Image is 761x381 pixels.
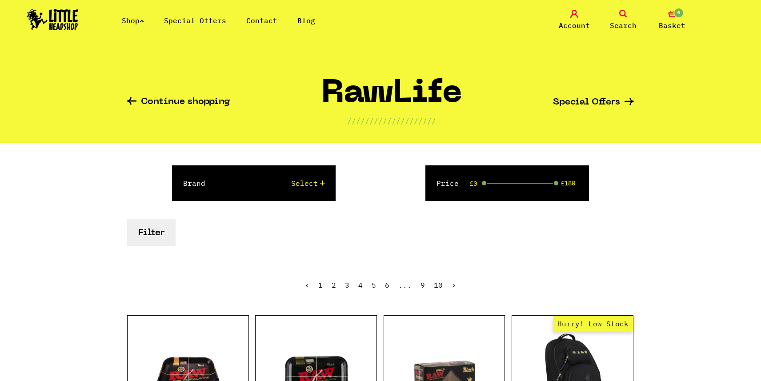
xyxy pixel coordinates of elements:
[398,281,412,289] span: ...
[332,281,336,289] span: 2
[553,316,633,332] span: Hurry! Low Stock
[127,97,230,108] a: Continue shopping
[421,281,425,289] a: 9
[437,178,459,188] label: Price
[452,281,456,289] a: Next »
[358,281,363,289] a: 4
[372,281,376,289] a: 5
[27,9,78,30] img: Little Head Shop Logo
[127,219,176,246] button: Filter
[561,180,575,187] span: £180
[610,20,637,31] span: Search
[470,180,477,187] span: £0
[434,281,443,289] a: 10
[650,10,694,31] a: 0 Basket
[559,20,590,31] span: Account
[553,98,634,107] a: Special Offers
[673,8,684,18] span: 0
[122,16,144,25] a: Shop
[659,20,685,31] span: Basket
[183,178,205,188] label: Brand
[345,281,349,289] a: 3
[318,281,323,289] a: 1
[246,16,277,25] a: Contact
[385,281,389,289] a: 6
[347,116,436,126] p: ////////////////////
[164,16,226,25] a: Special Offers
[297,16,315,25] a: Blog
[321,79,462,116] h1: RawLife
[305,281,309,289] a: « Previous
[601,10,645,31] a: Search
